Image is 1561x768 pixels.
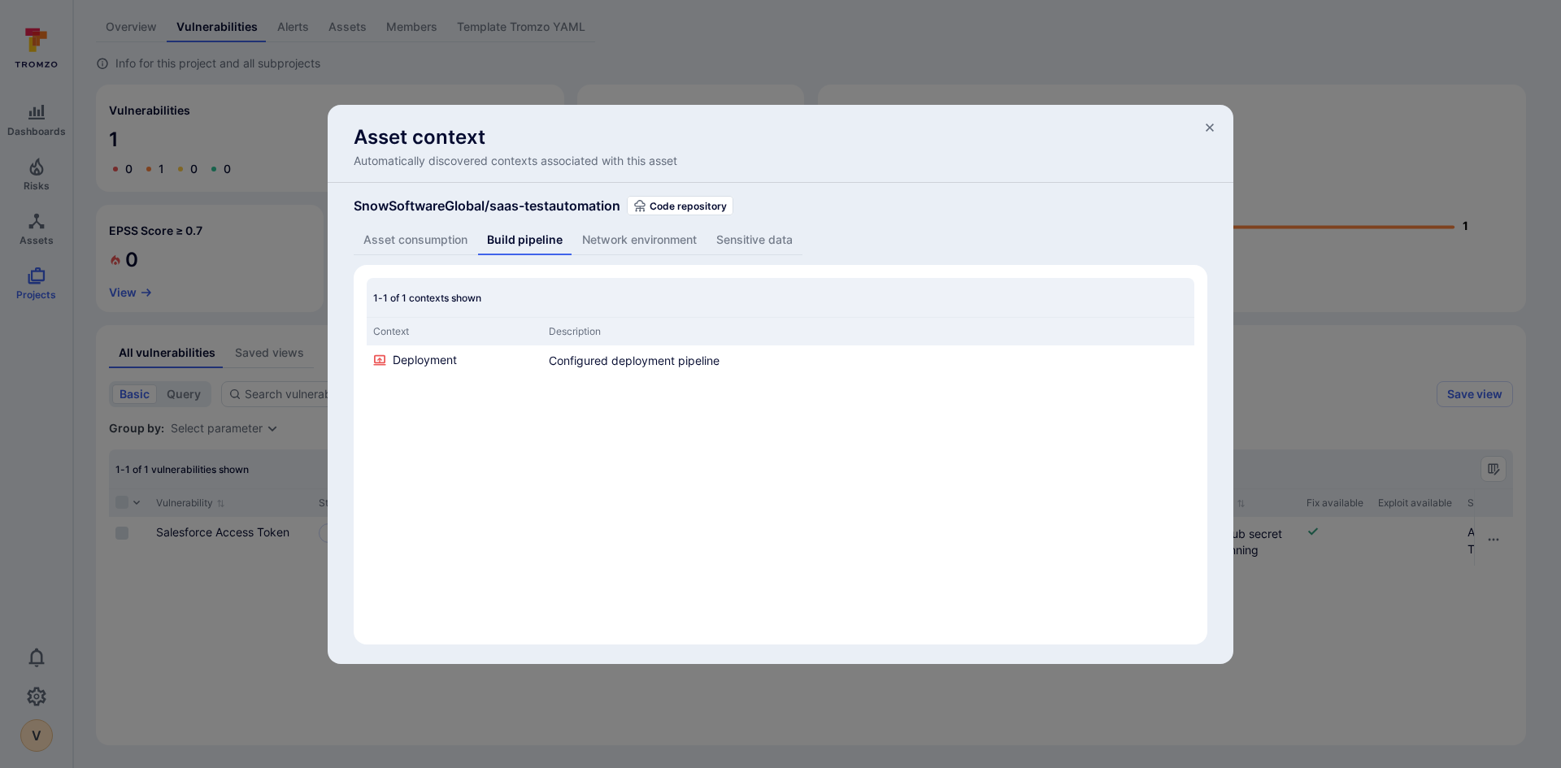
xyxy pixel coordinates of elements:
[393,352,457,368] span: Deployment
[354,197,620,214] span: SnowSoftwareGlobal/saas-testautomation
[354,124,1207,150] span: Asset context
[707,225,802,255] button: Sensitive data
[367,345,542,394] div: Cell for Context
[373,292,481,304] span: 1-1 of 1 contexts shown
[354,153,1207,169] span: Automatically discovered contexts associated with this asset
[477,225,572,255] button: Build pipeline
[549,352,1188,369] div: Configured deployment pipeline
[572,225,707,255] button: Network environment
[549,324,1188,339] div: Description
[354,225,1207,255] div: Asset context tabs
[542,345,1194,394] div: Cell for Description
[354,225,477,255] button: Asset consumption
[650,200,727,212] span: Code repository
[373,324,536,339] div: Context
